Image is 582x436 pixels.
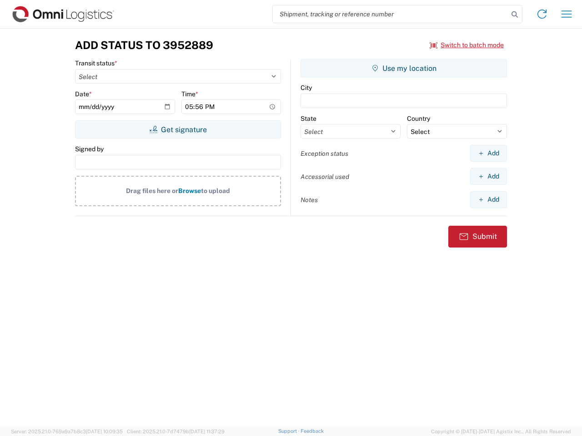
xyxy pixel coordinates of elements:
[11,429,123,434] span: Server: 2025.21.0-769a9a7b8c3
[273,5,508,23] input: Shipment, tracking or reference number
[127,429,225,434] span: Client: 2025.21.0-7d7479b
[278,428,301,434] a: Support
[301,196,318,204] label: Notes
[86,429,123,434] span: [DATE] 10:09:35
[201,187,230,194] span: to upload
[301,149,348,158] label: Exception status
[301,59,507,77] button: Use my location
[75,145,104,153] label: Signed by
[301,173,349,181] label: Accessorial used
[407,114,430,123] label: Country
[178,187,201,194] span: Browse
[75,39,213,52] h3: Add Status to 3952889
[189,429,225,434] span: [DATE] 11:37:29
[470,145,507,162] button: Add
[75,59,117,67] label: Transit status
[75,90,92,98] label: Date
[301,114,316,123] label: State
[430,38,504,53] button: Switch to batch mode
[301,428,324,434] a: Feedback
[448,226,507,248] button: Submit
[75,120,281,139] button: Get signature
[431,427,571,436] span: Copyright © [DATE]-[DATE] Agistix Inc., All Rights Reserved
[470,168,507,185] button: Add
[126,187,178,194] span: Drag files here or
[470,191,507,208] button: Add
[181,90,198,98] label: Time
[301,84,312,92] label: City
